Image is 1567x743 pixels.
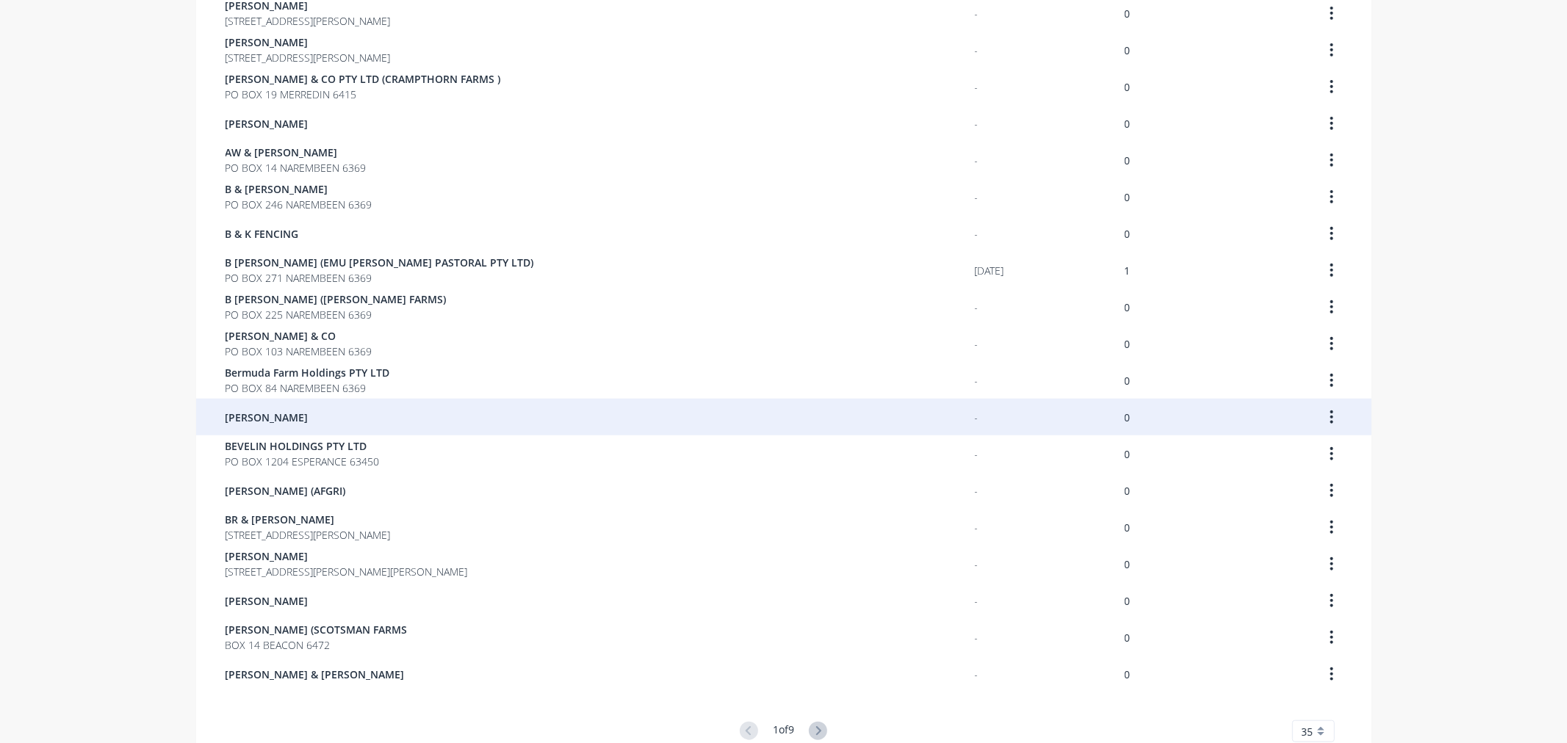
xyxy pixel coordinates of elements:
div: - [975,43,979,58]
span: AW & [PERSON_NAME] [226,145,367,160]
span: 35 [1302,724,1314,739]
div: - [975,520,979,535]
span: BR & [PERSON_NAME] [226,512,391,527]
div: 0 [1125,373,1131,388]
span: [STREET_ADDRESS][PERSON_NAME] [226,13,391,29]
div: - [975,446,979,462]
span: [PERSON_NAME] [226,410,309,425]
span: PO BOX 271 NAREMBEEN 6369 [226,270,534,286]
span: [STREET_ADDRESS][PERSON_NAME] [226,527,391,543]
div: - [975,226,979,242]
div: - [975,336,979,352]
div: 0 [1125,667,1131,682]
div: 0 [1125,630,1131,645]
div: 0 [1125,43,1131,58]
div: 0 [1125,153,1131,168]
div: 0 [1125,79,1131,95]
div: - [975,630,979,645]
div: - [975,153,979,168]
span: PO BOX 225 NAREMBEEN 6369 [226,307,447,322]
div: - [975,189,979,205]
div: 0 [1125,116,1131,131]
div: 0 [1125,6,1131,21]
div: 0 [1125,336,1131,352]
div: 0 [1125,557,1131,572]
div: - [975,410,979,425]
div: - [975,6,979,21]
span: [STREET_ADDRESS][PERSON_NAME][PERSON_NAME] [226,564,468,579]
div: 0 [1125,520,1131,535]
span: BOX 14 BEACON 6472 [226,637,408,653]
div: 0 [1125,446,1131,462]
div: 1 of 9 [773,722,794,742]
div: - [975,79,979,95]
span: BEVELIN HOLDINGS PTY LTD [226,438,380,454]
span: [PERSON_NAME] (SCOTSMAN FARMS [226,622,408,637]
span: [PERSON_NAME] & CO PTY LTD (CRAMPTHORN FARMS ) [226,71,501,87]
div: 1 [1125,263,1131,278]
div: - [975,300,979,315]
div: 0 [1125,189,1131,205]
span: PO BOX 14 NAREMBEEN 6369 [226,160,367,175]
div: 0 [1125,300,1131,315]
div: - [975,593,979,609]
div: 0 [1125,226,1131,242]
span: B & K FENCING [226,226,299,242]
span: B [PERSON_NAME] (EMU [PERSON_NAME] PASTORAL PTY LTD) [226,255,534,270]
div: [DATE] [975,263,1004,278]
div: - [975,483,979,499]
span: Bermuda Farm Holdings PTY LTD [226,365,390,380]
span: [PERSON_NAME] & [PERSON_NAME] [226,667,405,682]
div: 0 [1125,410,1131,425]
div: - [975,116,979,131]
span: B [PERSON_NAME] ([PERSON_NAME] FARMS) [226,291,447,307]
span: [PERSON_NAME] [226,548,468,564]
span: [PERSON_NAME] & CO [226,328,372,344]
span: [PERSON_NAME] [226,593,309,609]
span: PO BOX 84 NAREMBEEN 6369 [226,380,390,396]
span: PO BOX 103 NAREMBEEN 6369 [226,344,372,359]
span: [STREET_ADDRESS][PERSON_NAME] [226,50,391,65]
span: PO BOX 246 NAREMBEEN 6369 [226,197,372,212]
span: [PERSON_NAME] [226,35,391,50]
span: B & [PERSON_NAME] [226,181,372,197]
div: - [975,373,979,388]
div: 0 [1125,483,1131,499]
span: PO BOX 19 MERREDIN 6415 [226,87,501,102]
div: - [975,557,979,572]
div: - [975,667,979,682]
div: 0 [1125,593,1131,609]
span: PO BOX 1204 ESPERANCE 63450 [226,454,380,469]
span: [PERSON_NAME] (AFGRI) [226,483,346,499]
span: [PERSON_NAME] [226,116,309,131]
